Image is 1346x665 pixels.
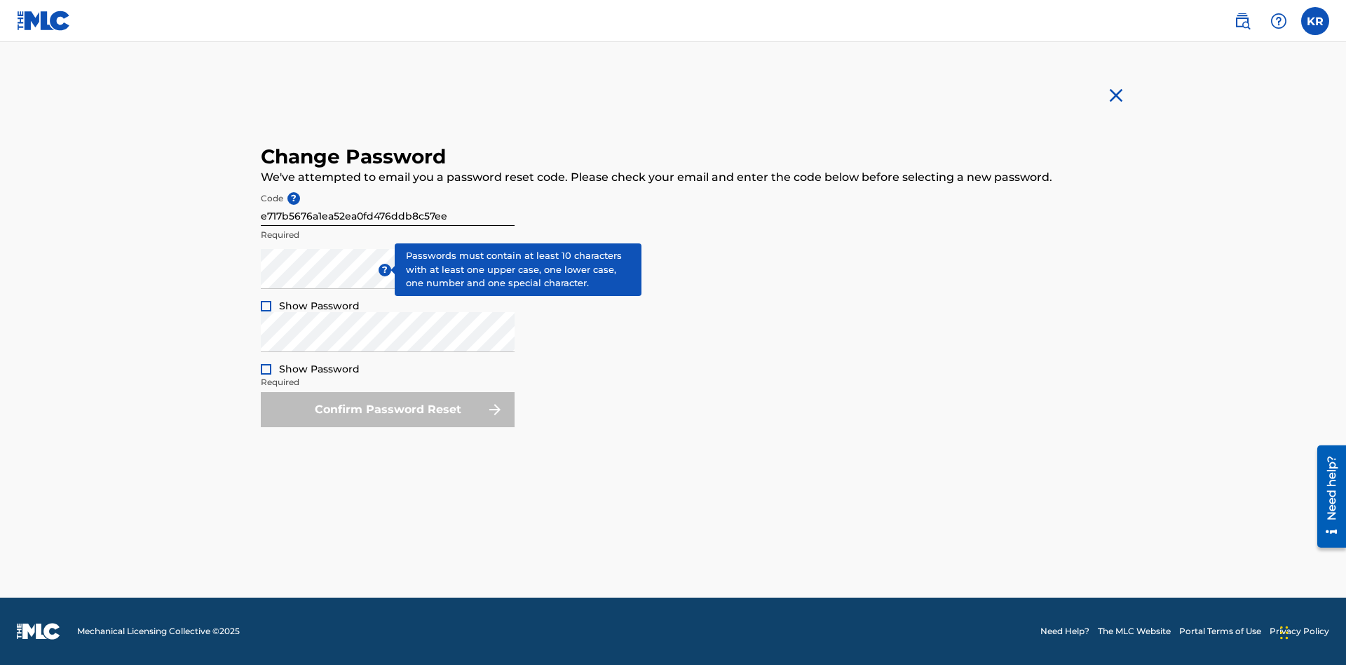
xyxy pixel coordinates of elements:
[1270,13,1287,29] img: help
[1105,84,1127,107] img: close
[1301,7,1329,35] div: User Menu
[1307,440,1346,555] iframe: Resource Center
[17,623,60,640] img: logo
[261,145,1085,169] h3: Change Password
[279,300,360,312] span: Show Password
[261,229,515,241] p: Required
[1179,625,1261,638] a: Portal Terms of Use
[287,192,300,205] span: ?
[1098,625,1171,638] a: The MLC Website
[1270,625,1329,638] a: Privacy Policy
[1234,13,1251,29] img: search
[1280,612,1289,654] div: Drag
[77,625,240,638] span: Mechanical Licensing Collective © 2025
[1265,7,1293,35] div: Help
[17,11,71,31] img: MLC Logo
[1040,625,1089,638] a: Need Help?
[261,169,1085,186] p: We've attempted to email you a password reset code. Please check your email and enter the code be...
[261,376,515,389] p: Required
[1276,598,1346,665] iframe: Chat Widget
[279,363,360,375] span: Show Password
[1228,7,1256,35] a: Public Search
[379,264,391,276] span: ?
